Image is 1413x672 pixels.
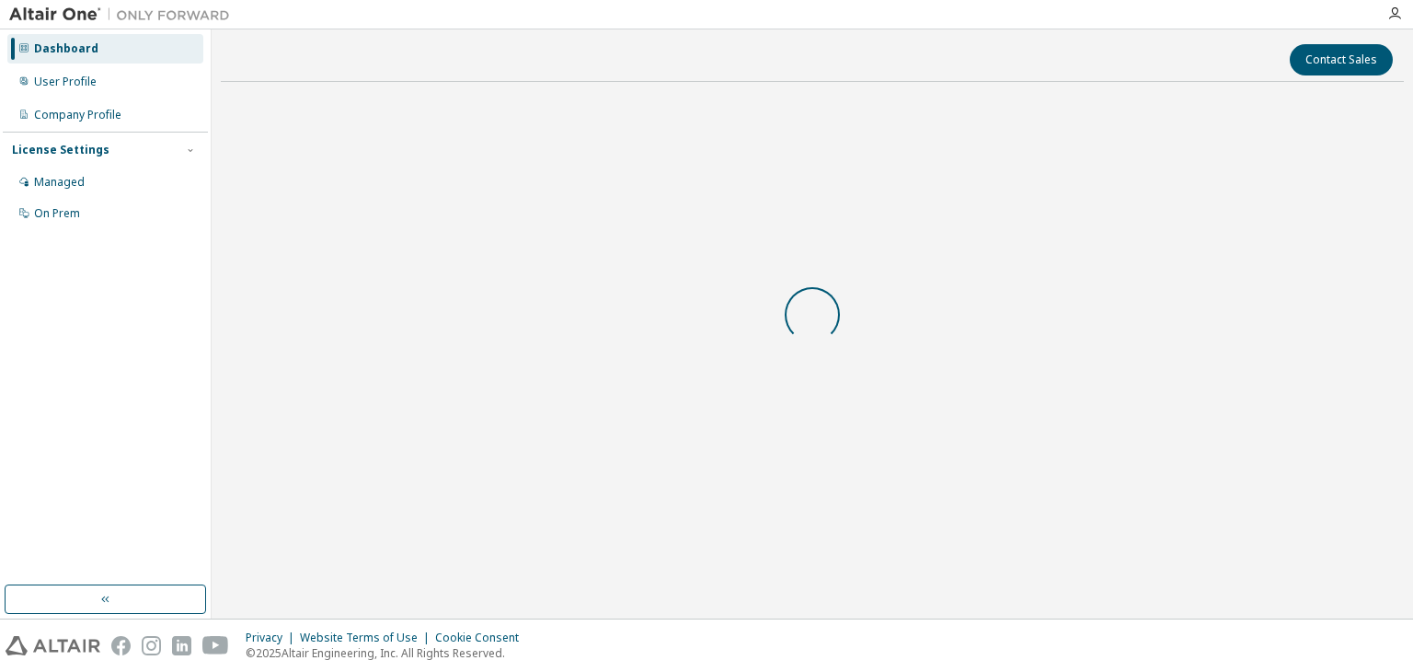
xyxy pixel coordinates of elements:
[246,631,300,645] div: Privacy
[34,108,121,122] div: Company Profile
[246,645,530,661] p: © 2025 Altair Engineering, Inc. All Rights Reserved.
[202,636,229,655] img: youtube.svg
[12,143,109,157] div: License Settings
[142,636,161,655] img: instagram.svg
[111,636,131,655] img: facebook.svg
[34,41,98,56] div: Dashboard
[300,631,435,645] div: Website Terms of Use
[435,631,530,645] div: Cookie Consent
[9,6,239,24] img: Altair One
[34,75,97,89] div: User Profile
[34,206,80,221] div: On Prem
[6,636,100,655] img: altair_logo.svg
[1290,44,1393,75] button: Contact Sales
[34,175,85,190] div: Managed
[172,636,191,655] img: linkedin.svg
